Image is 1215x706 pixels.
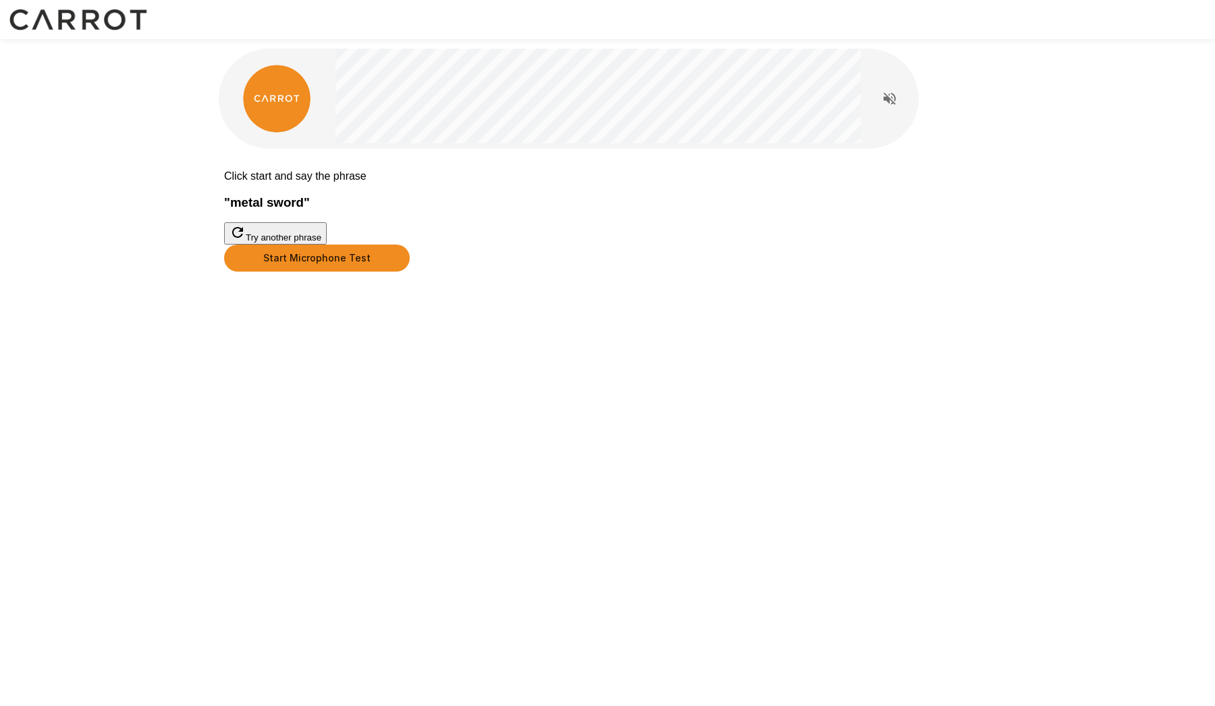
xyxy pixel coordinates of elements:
p: Click start and say the phrase [224,170,991,182]
button: Read questions aloud [876,85,903,112]
button: Try another phrase [224,222,327,245]
img: carrot_logo.png [243,65,310,132]
button: Start Microphone Test [224,245,410,272]
h3: " metal sword " [224,195,991,210]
